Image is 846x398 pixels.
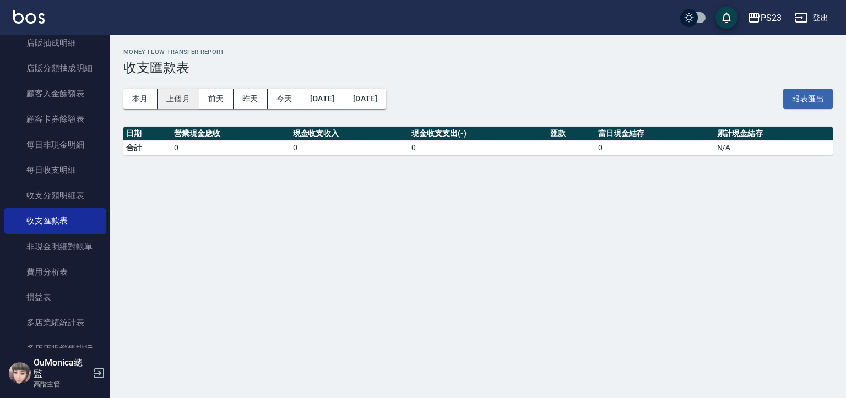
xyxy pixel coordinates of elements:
button: 昨天 [234,89,268,109]
td: 合計 [123,140,171,155]
a: 顧客入金餘額表 [4,81,106,106]
button: 今天 [268,89,302,109]
td: 0 [171,140,290,155]
a: 多店店販銷售排行 [4,336,106,361]
th: 匯款 [547,127,595,141]
button: [DATE] [344,89,386,109]
button: 報表匯出 [783,89,833,109]
a: 顧客卡券餘額表 [4,106,106,132]
button: save [715,7,737,29]
div: PS23 [761,11,782,25]
a: 多店業績統計表 [4,310,106,335]
th: 營業現金應收 [171,127,290,141]
img: Person [9,362,31,384]
button: 登出 [790,8,833,28]
td: 0 [290,140,409,155]
button: 本月 [123,89,158,109]
a: 每日非現金明細 [4,132,106,157]
a: 每日收支明細 [4,157,106,183]
a: 店販分類抽成明細 [4,56,106,81]
th: 日期 [123,127,171,141]
a: 收支分類明細表 [4,183,106,208]
a: 店販抽成明細 [4,30,106,56]
p: 高階主管 [34,379,90,389]
h2: Money Flow Transfer Report [123,48,833,56]
th: 當日現金結存 [595,127,714,141]
h5: OuMonica總監 [34,357,90,379]
td: 0 [595,140,714,155]
th: 累計現金結存 [714,127,833,141]
button: [DATE] [301,89,344,109]
a: 損益表 [4,285,106,310]
table: a dense table [123,127,833,155]
td: 0 [409,140,547,155]
button: 前天 [199,89,234,109]
th: 現金收支支出(-) [409,127,547,141]
a: 非現金明細對帳單 [4,234,106,259]
th: 現金收支收入 [290,127,409,141]
h3: 收支匯款表 [123,60,833,75]
button: 上個月 [158,89,199,109]
img: Logo [13,10,45,24]
button: PS23 [743,7,786,29]
a: 收支匯款表 [4,208,106,233]
a: 費用分析表 [4,259,106,285]
td: N/A [714,140,833,155]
